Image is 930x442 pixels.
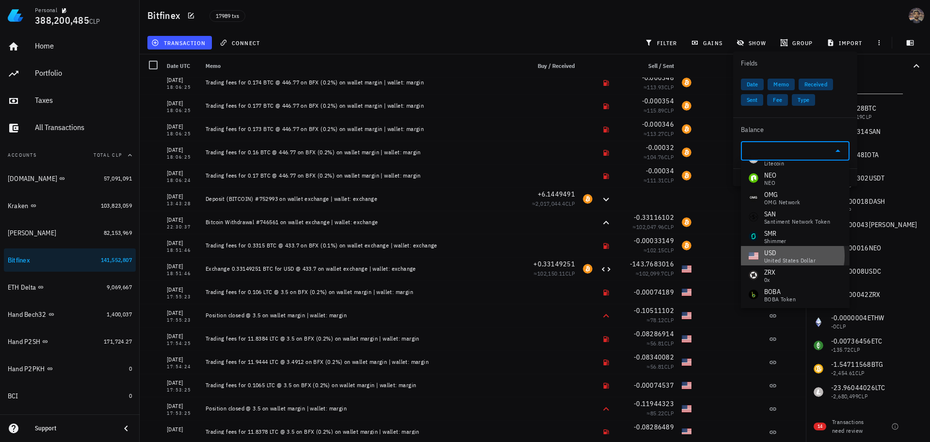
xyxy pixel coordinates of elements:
[682,427,691,437] div: USD-icon
[682,101,691,111] div: BTC-icon
[206,125,513,133] div: Trading fees for 0.173 BTC @ 446.77 on BFX (0.2%) on wallet margin | wallet: margin
[167,215,198,225] div: [DATE]
[101,256,132,263] span: 141,552,807
[35,123,132,132] div: All Transactions
[147,8,184,23] h1: Bitfinex
[4,248,136,272] a: Bitfinex 141,552,807
[647,340,674,347] span: ≈
[35,41,132,50] div: Home
[167,401,198,411] div: [DATE]
[8,311,47,319] div: Hand Bech32
[687,36,728,49] button: gains
[167,131,198,136] div: 18:06:25
[647,363,674,370] span: ≈
[682,171,691,180] div: BTC-icon
[682,380,691,390] div: USD-icon
[682,404,691,413] div: USD-icon
[206,358,513,366] div: Trading fees for 11.9444 LTC @ 3.4912 on BFX (0.2%) on wallet margin | wallet: margin
[8,256,30,264] div: Bitfinex
[664,107,674,114] span: CLP
[732,36,772,49] button: show
[167,364,198,369] div: 17:54:24
[167,145,198,155] div: [DATE]
[764,209,830,219] div: SAN
[764,287,796,296] div: BOBA
[664,270,674,277] span: CLP
[167,425,198,434] div: [DATE]
[153,39,206,47] span: transaction
[664,177,674,184] span: CLP
[747,79,758,90] span: Date
[664,340,674,347] span: CLP
[664,316,674,324] span: CLP
[832,418,873,435] div: Transactions need review
[533,260,575,268] span: +0.33149251
[695,54,765,78] div: Paid Fee
[633,223,674,230] span: ≈
[206,218,513,226] div: Bitcoin Withdrawal #746561 on wallet exchange | wallet: exchange
[647,433,674,440] span: ≈
[206,242,513,249] div: Trading fees for 0.3315 BTC @ 433.7 on BFX (0.1%) on wallet exchange | wallet: exchange
[647,107,664,114] span: 115.89
[537,270,565,277] span: 102,150.11
[664,246,674,254] span: CLP
[216,11,239,21] span: 17989 txs
[147,36,212,49] button: transaction
[216,36,266,49] button: connect
[222,39,260,47] span: connect
[733,118,771,141] div: Balance
[8,175,57,183] div: [DOMAIN_NAME]
[4,357,136,380] a: Hand P2PKH 0
[798,94,809,106] span: Type
[634,353,674,361] span: -0.08340082
[818,423,822,430] span: 14
[682,217,691,227] div: BTC-icon
[749,231,758,241] div: SMR-icon
[4,276,136,299] a: ETH Delta 9,069,667
[8,202,29,210] div: Kraken
[664,433,674,440] span: CLP
[167,155,198,160] div: 18:06:25
[764,229,786,238] div: SMR
[35,14,89,27] span: 388,200,485
[642,73,674,82] span: -0.000348
[682,78,691,87] div: BTC-icon
[764,277,776,283] div: 0x
[764,190,800,199] div: OMG
[4,116,136,140] a: All Transactions
[35,96,132,105] div: Taxes
[206,405,513,412] div: Position closed @ 3.5 on wallet margin | wallet: margin
[643,153,674,161] span: ≈
[773,94,782,106] span: Fee
[4,384,136,408] a: BCI 0
[206,62,221,69] span: Memo
[167,308,198,318] div: [DATE]
[643,107,674,114] span: ≈
[749,270,758,280] div: ZRX-icon
[682,264,691,274] div: USD-icon
[646,166,674,175] span: -0.00034
[8,338,40,346] div: Hand P2SH
[583,264,593,274] div: BTC-icon
[4,144,136,167] button: AccountsTotal CLP
[747,94,757,106] span: Sent
[764,238,786,244] div: Shimmer
[4,303,136,326] a: Hand Bech32 1,400,037
[643,246,674,254] span: ≈
[8,365,45,373] div: Hand P2PKH
[650,340,664,347] span: 56.81
[634,288,674,296] span: -0.00074189
[167,331,198,341] div: [DATE]
[738,39,766,47] span: show
[206,195,513,203] div: Deposit (BITCOIN) #752993 on wallet exchange | wallet: exchange
[167,271,198,276] div: 18:51:46
[664,83,674,91] span: CLP
[806,54,930,78] button: Totals
[167,75,198,85] div: [DATE]
[634,381,674,390] span: -0.00074537
[206,288,513,296] div: Trading fees for 0.106 LTC @ 3.5 on BFX (0.2%) on wallet margin | wallet: margin
[517,54,579,78] div: Buy / Received
[814,63,911,69] div: Totals
[764,219,830,225] div: Santiment Network Token
[764,306,781,316] div: DASH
